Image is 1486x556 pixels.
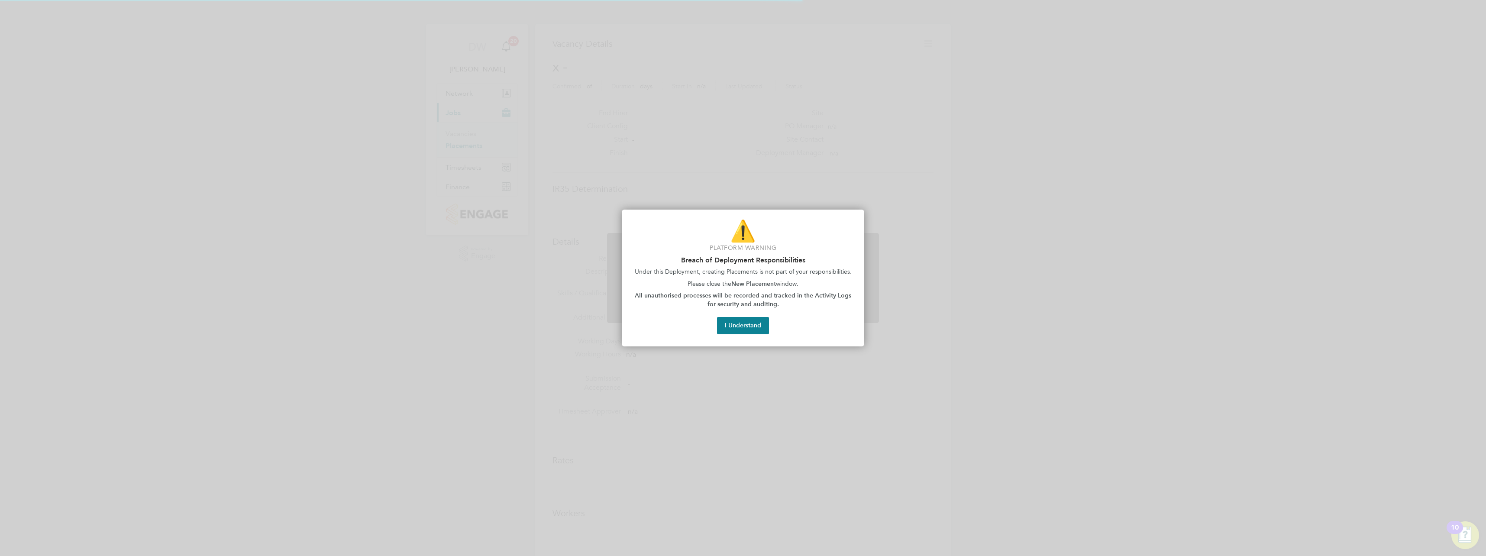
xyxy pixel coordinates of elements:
strong: New Placement [731,280,776,288]
span: Please close the [688,280,731,288]
div: Breach of Deployment Warning [622,210,864,346]
p: ⚠️ [632,217,854,246]
strong: All unauthorised processes will be recorded and tracked in the Activity Logs for security and aud... [635,292,853,308]
button: I Understand [717,317,769,334]
p: Platform Warning [632,244,854,252]
p: Under this Deployment, creating Placements is not part of your responsibilities. [632,268,854,276]
h2: Breach of Deployment Responsibilities [632,256,854,264]
span: window. [776,280,798,288]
